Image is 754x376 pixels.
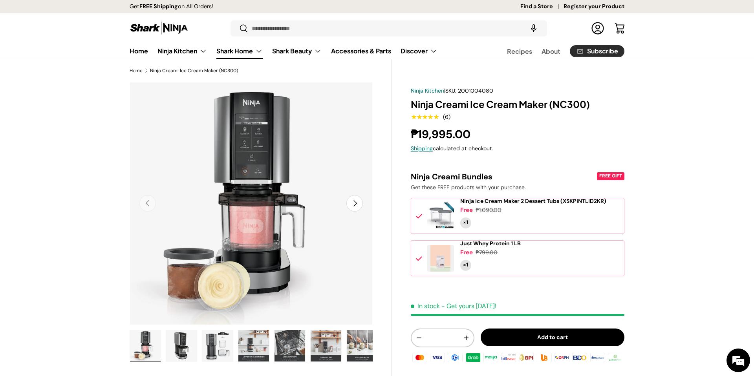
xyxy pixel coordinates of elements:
[460,198,606,204] a: Ninja Ice Cream Maker 2 Dessert Tubs (XSKPINTLID2KR)
[521,20,546,37] speech-search-button: Search by voice
[443,114,450,120] div: (6)
[411,351,428,363] img: master
[460,248,473,257] div: Free
[411,144,624,153] div: calculated at checkout.
[153,43,212,59] summary: Ninja Kitchen
[507,44,532,59] a: Recipes
[411,113,439,120] div: 5.0 out of 5.0 stars
[238,330,269,361] img: ninja-creami-ice-cream-maker-with-sample-content-completely-customizable-infographic-sharkninja-p...
[429,351,446,363] img: visa
[460,240,521,247] a: Just Whey Protein 1 LB
[331,43,391,58] a: Accessories & Parts
[130,20,188,36] img: Shark Ninja Philippines
[542,44,560,59] a: About
[476,206,501,214] div: ₱1,090.00
[396,43,442,59] summary: Discover
[481,329,624,346] button: Add to cart
[130,67,392,74] nav: Breadcrumbs
[589,351,606,363] img: metrobank
[476,248,498,257] div: ₱799.00
[520,2,564,11] a: Find a Store
[411,127,472,142] strong: ₱19,995.00
[130,43,437,59] nav: Primary
[411,98,624,110] h1: Ninja Creami Ice Cream Maker (NC300)
[411,87,444,94] a: Ninja Kitchen
[444,87,493,94] span: |
[500,351,517,363] img: billease
[130,82,373,364] media-gallery: Gallery Viewer
[130,2,213,11] p: Get on All Orders!
[482,351,500,363] img: maya
[311,330,341,361] img: ninja-creami-ice-cream-maker-with-sample-content-compact-size-infographic-sharkninja-philippines
[411,302,440,310] span: In stock
[130,43,148,58] a: Home
[411,113,439,121] span: ★★★★★
[488,43,624,59] nav: Secondary
[347,330,377,361] img: ninja-creami-ice-cream-maker-with-sample-content-mix-in-perfection-infographic-sharkninja-philipp...
[445,87,456,94] span: SKU:
[570,45,624,57] a: Subscribe
[202,330,233,361] img: ninja-creami-ice-cream-maker-without-sample-content-parts-front-view-sharkninja-philippines
[130,68,143,73] a: Home
[607,351,624,363] img: landbank
[465,351,482,363] img: grabpay
[458,87,493,94] span: 2001004080
[571,351,588,363] img: bdo
[536,351,553,363] img: ubp
[460,206,473,214] div: Free
[447,351,464,363] img: gcash
[166,330,197,361] img: ninja-creami-ice-cream-maker-without-sample-content-right-side-view-sharkninja-philippines
[212,43,267,59] summary: Shark Home
[564,2,624,11] a: Register your Product
[553,351,571,363] img: qrph
[139,3,178,10] strong: FREE Shipping
[411,145,433,152] a: Shipping
[411,172,595,182] div: Ninja Creami Bundles
[267,43,326,59] summary: Shark Beauty
[587,48,618,54] span: Subscribe
[518,351,535,363] img: bpi
[275,330,305,361] img: ninja-creami-ice-cream-maker-with-sample-content-dishwasher-safe-infographic-sharkninja-philippines
[460,217,471,228] div: Quantity
[597,172,624,180] div: FREE GIFT
[460,260,471,271] div: Quantity
[130,330,161,361] img: ninja-creami-ice-cream-maker-with-sample-content-and-all-lids-full-view-sharkninja-philippines
[150,68,238,73] a: Ninja Creami Ice Cream Maker (NC300)
[411,184,526,191] span: Get these FREE products with your purchase.
[441,302,496,310] p: - Get yours [DATE]!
